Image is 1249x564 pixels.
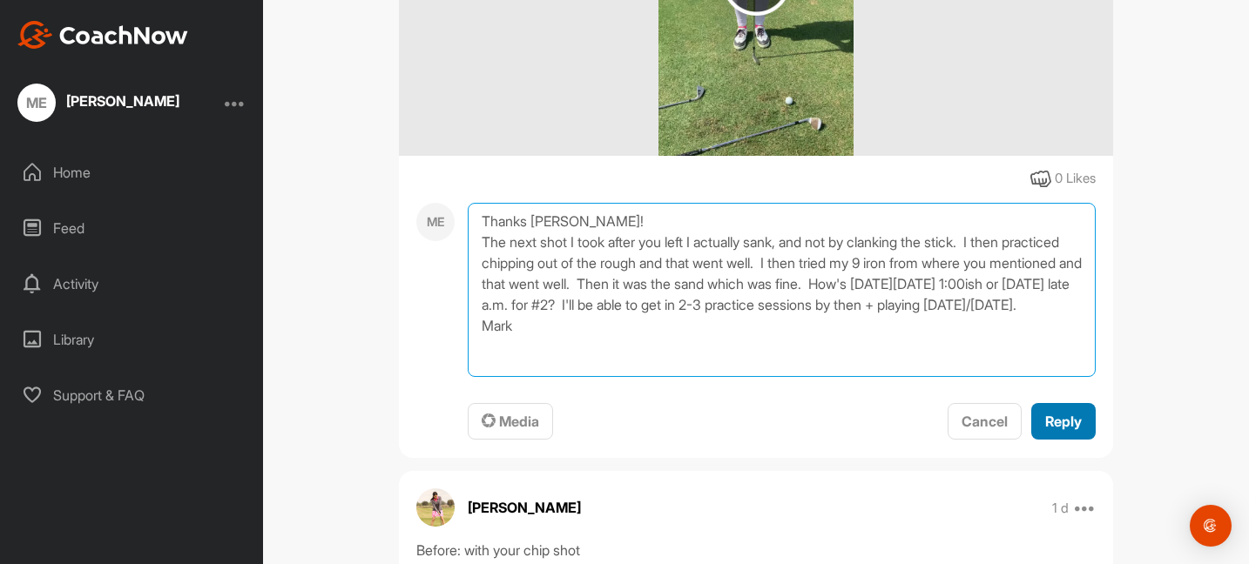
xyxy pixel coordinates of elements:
[1031,403,1096,440] button: Reply
[416,488,455,527] img: avatar
[468,203,1096,377] textarea: Thanks [PERSON_NAME]! The next shot I took after you left I actually sank, and not by clanking th...
[10,206,255,250] div: Feed
[468,403,553,440] button: Media
[1045,413,1082,430] span: Reply
[10,262,255,305] div: Activity
[10,318,255,361] div: Library
[482,413,539,430] span: Media
[1190,505,1232,547] div: Open Intercom Messenger
[962,413,1008,430] span: Cancel
[416,203,455,241] div: ME
[1052,500,1069,517] p: 1 d
[66,94,179,108] div: [PERSON_NAME]
[948,403,1022,440] button: Cancel
[468,497,581,518] p: [PERSON_NAME]
[17,84,56,122] div: ME
[10,151,255,194] div: Home
[10,373,255,417] div: Support & FAQ
[17,21,188,49] img: CoachNow
[1055,169,1096,189] div: 0 Likes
